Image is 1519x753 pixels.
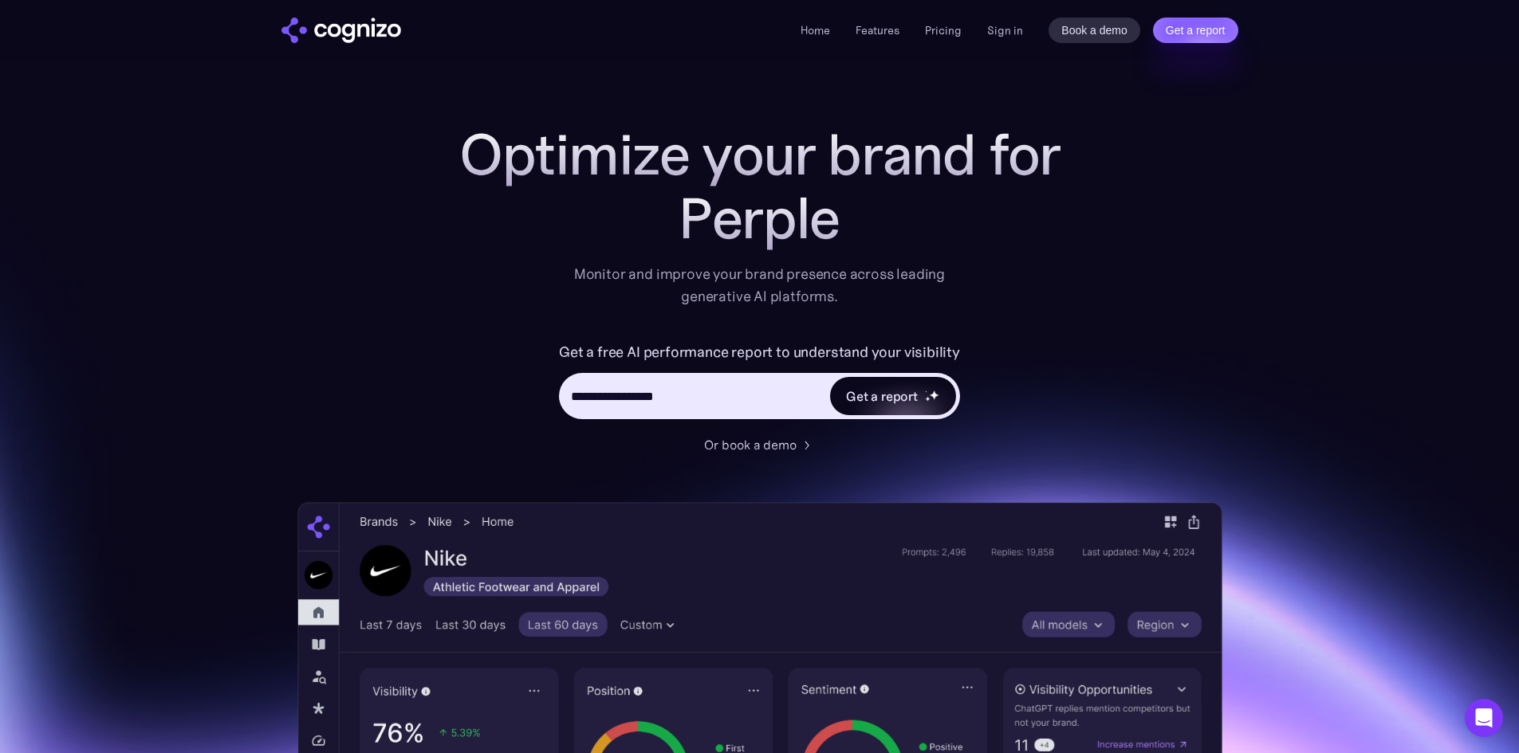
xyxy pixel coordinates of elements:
[1465,699,1503,737] div: Open Intercom Messenger
[925,23,962,37] a: Pricing
[987,21,1023,40] a: Sign in
[828,375,958,417] a: Get a reportstarstarstar
[559,339,960,427] form: Hero URL Input Form
[856,23,899,37] a: Features
[441,123,1079,186] h1: Optimize your brand for
[925,390,927,393] img: star
[1153,18,1238,43] a: Get a report
[704,435,816,454] a: Or book a demo
[929,390,939,400] img: star
[925,396,931,402] img: star
[559,339,960,365] label: Get a free AI performance report to understand your visibility
[1049,18,1140,43] a: Book a demo
[281,18,401,43] img: cognizo logo
[281,18,401,43] a: home
[441,186,1079,250] div: Perple
[564,263,956,308] div: Monitor and improve your brand presence across leading generative AI platforms.
[801,23,830,37] a: Home
[846,386,918,406] div: Get a report
[704,435,797,454] div: Or book a demo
